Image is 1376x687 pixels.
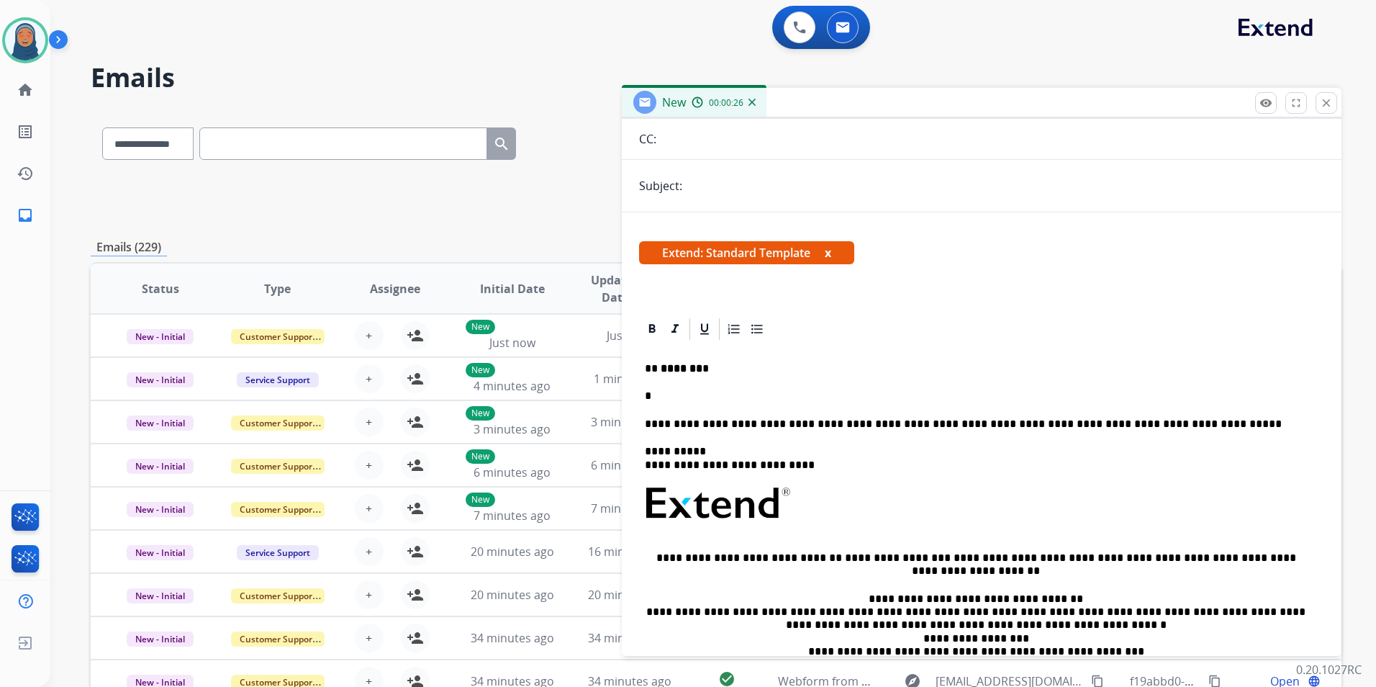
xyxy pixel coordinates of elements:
[466,493,495,507] p: New
[366,586,372,603] span: +
[407,629,424,647] mat-icon: person_add
[231,416,325,431] span: Customer Support
[142,280,179,297] span: Status
[466,363,495,377] p: New
[355,408,384,436] button: +
[366,370,372,387] span: +
[127,459,194,474] span: New - Initial
[588,587,671,603] span: 20 minutes ago
[407,370,424,387] mat-icon: person_add
[588,630,671,646] span: 34 minutes ago
[355,537,384,566] button: +
[127,329,194,344] span: New - Initial
[1320,96,1333,109] mat-icon: close
[17,123,34,140] mat-icon: list_alt
[231,459,325,474] span: Customer Support
[407,500,424,517] mat-icon: person_add
[366,500,372,517] span: +
[231,502,325,517] span: Customer Support
[91,63,1341,92] h2: Emails
[407,586,424,603] mat-icon: person_add
[639,130,656,148] p: CC:
[466,406,495,421] p: New
[264,280,291,297] span: Type
[127,372,194,387] span: New - Initial
[591,414,668,430] span: 3 minutes ago
[366,629,372,647] span: +
[639,241,854,264] span: Extend: Standard Template
[591,500,668,516] span: 7 minutes ago
[723,318,745,340] div: Ordered List
[127,502,194,517] span: New - Initial
[1296,661,1362,678] p: 0.20.1027RC
[355,321,384,350] button: +
[591,457,668,473] span: 6 minutes ago
[17,81,34,99] mat-icon: home
[474,421,551,437] span: 3 minutes ago
[355,364,384,393] button: +
[127,632,194,647] span: New - Initial
[471,544,554,560] span: 20 minutes ago
[231,632,325,647] span: Customer Support
[370,280,420,297] span: Assignee
[746,318,768,340] div: Bullet List
[17,207,34,224] mat-icon: inbox
[1290,96,1303,109] mat-icon: fullscreen
[639,177,682,194] p: Subject:
[466,449,495,464] p: New
[17,165,34,182] mat-icon: history
[474,464,551,480] span: 6 minutes ago
[366,457,372,474] span: +
[127,416,194,431] span: New - Initial
[583,271,648,306] span: Updated Date
[407,413,424,431] mat-icon: person_add
[489,335,535,351] span: Just now
[407,543,424,560] mat-icon: person_add
[231,588,325,603] span: Customer Support
[641,318,663,340] div: Bold
[5,20,45,60] img: avatar
[466,320,495,334] p: New
[493,135,510,153] mat-icon: search
[474,508,551,524] span: 7 minutes ago
[237,372,319,387] span: Service Support
[366,413,372,431] span: +
[588,544,671,560] span: 16 minutes ago
[231,329,325,344] span: Customer Support
[474,378,551,394] span: 4 minutes ago
[607,328,653,343] span: Just now
[825,244,831,261] button: x
[355,624,384,652] button: +
[355,451,384,480] button: +
[407,327,424,344] mat-icon: person_add
[366,543,372,560] span: +
[694,318,715,340] div: Underline
[480,280,545,297] span: Initial Date
[91,238,167,256] p: Emails (229)
[471,587,554,603] span: 20 minutes ago
[366,327,372,344] span: +
[237,545,319,560] span: Service Support
[127,588,194,603] span: New - Initial
[662,94,686,110] span: New
[407,457,424,474] mat-icon: person_add
[127,545,194,560] span: New - Initial
[355,580,384,609] button: +
[1259,96,1272,109] mat-icon: remove_red_eye
[471,630,554,646] span: 34 minutes ago
[355,494,384,523] button: +
[709,97,743,109] span: 00:00:26
[664,318,686,340] div: Italic
[594,371,665,387] span: 1 minute ago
